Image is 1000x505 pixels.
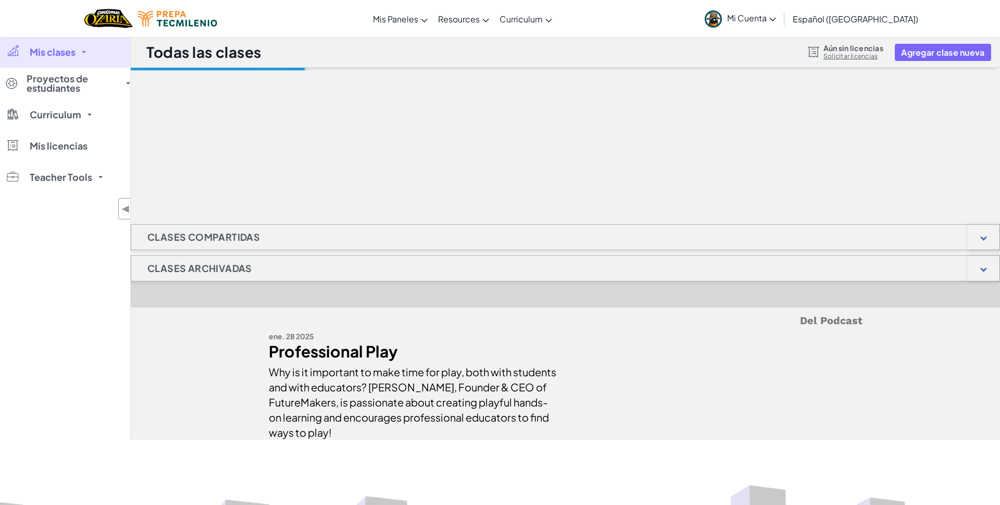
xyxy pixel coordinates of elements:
a: Resources [433,5,494,33]
a: Solicitar licencias [823,52,883,60]
a: Mi Cuenta [699,2,781,35]
a: Español ([GEOGRAPHIC_DATA]) [787,5,923,33]
span: Mis clases [30,47,76,57]
span: Proyectos de estudiantes [27,74,120,93]
span: Curriculum [499,14,543,24]
a: Mis Paneles [368,5,433,33]
span: Mis Paneles [373,14,418,24]
h5: Del Podcast [269,313,863,329]
img: Tecmilenio logo [138,11,217,27]
div: Professional Play [269,344,558,359]
a: Curriculum [494,5,557,33]
button: Agregar clase nueva [895,44,991,61]
a: Ozaria by CodeCombat logo [84,8,133,29]
span: Aún sin licencias [823,44,883,52]
img: avatar [705,10,722,28]
span: Mi Cuenta [727,13,776,23]
img: Home [84,8,133,29]
span: Resources [438,14,480,24]
div: Why is it important to make time for play, both with students and with educators? [PERSON_NAME], ... [269,359,558,440]
span: Mis licencias [30,141,87,151]
span: ◀ [121,201,130,216]
span: Español ([GEOGRAPHIC_DATA]) [793,14,918,24]
div: ene. 28 2025 [269,329,558,344]
span: Teacher Tools [30,173,92,182]
h1: Clases Archivadas [131,255,268,281]
h1: Todas las clases [146,42,261,62]
span: Curriculum [30,110,81,119]
h1: Clases compartidas [131,224,276,250]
